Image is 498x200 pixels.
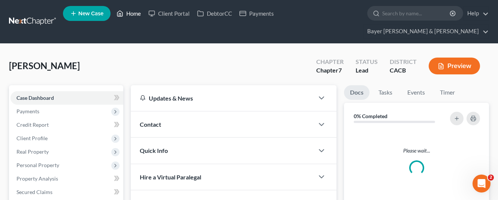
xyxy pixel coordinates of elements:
span: Credit Report [16,121,49,128]
a: Secured Claims [10,185,123,199]
iframe: Intercom live chat [473,175,491,193]
div: Updates & News [140,94,305,102]
span: Payments [16,108,39,114]
a: Docs [344,85,369,100]
div: Status [356,58,378,66]
input: Search by name... [382,6,451,20]
span: Real Property [16,148,49,155]
span: [PERSON_NAME] [9,60,80,71]
a: Case Dashboard [10,91,123,105]
button: Preview [429,58,480,74]
span: Client Profile [16,135,48,141]
span: Contact [140,121,161,128]
span: Quick Info [140,147,168,154]
a: Help [464,7,489,20]
a: Property Analysis [10,172,123,185]
div: CACB [390,66,417,75]
span: Hire a Virtual Paralegal [140,173,201,181]
a: Tasks [372,85,398,100]
span: Secured Claims [16,189,52,195]
a: Bayer [PERSON_NAME] & [PERSON_NAME] [363,25,489,38]
div: Chapter [316,66,344,75]
a: Home [113,7,145,20]
a: Credit Report [10,118,123,132]
span: Case Dashboard [16,95,54,101]
div: Chapter [316,58,344,66]
span: 7 [338,67,342,74]
a: Events [401,85,431,100]
a: Client Portal [145,7,193,20]
a: DebtorCC [193,7,236,20]
a: Timer [434,85,461,100]
div: Lead [356,66,378,75]
a: Payments [236,7,278,20]
span: Property Analysis [16,175,58,182]
p: Please wait... [350,147,483,154]
strong: 0% Completed [354,113,387,119]
span: 2 [488,175,494,181]
span: New Case [78,11,103,16]
div: District [390,58,417,66]
span: Personal Property [16,162,59,168]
